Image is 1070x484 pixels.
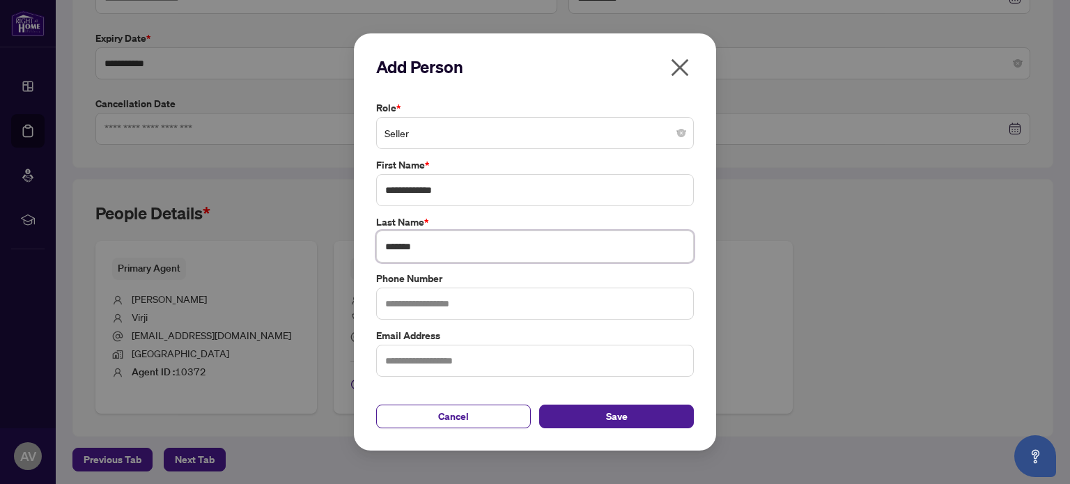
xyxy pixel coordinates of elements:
button: Save [539,405,694,428]
span: close-circle [677,129,685,137]
label: Email Address [376,328,694,343]
span: Seller [385,120,685,146]
span: Save [606,405,628,428]
button: Cancel [376,405,531,428]
span: close [669,56,691,79]
label: Role [376,100,694,116]
label: Last Name [376,214,694,230]
h2: Add Person [376,56,694,78]
span: Cancel [438,405,469,428]
label: Phone Number [376,271,694,286]
button: Open asap [1014,435,1056,477]
label: First Name [376,157,694,173]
